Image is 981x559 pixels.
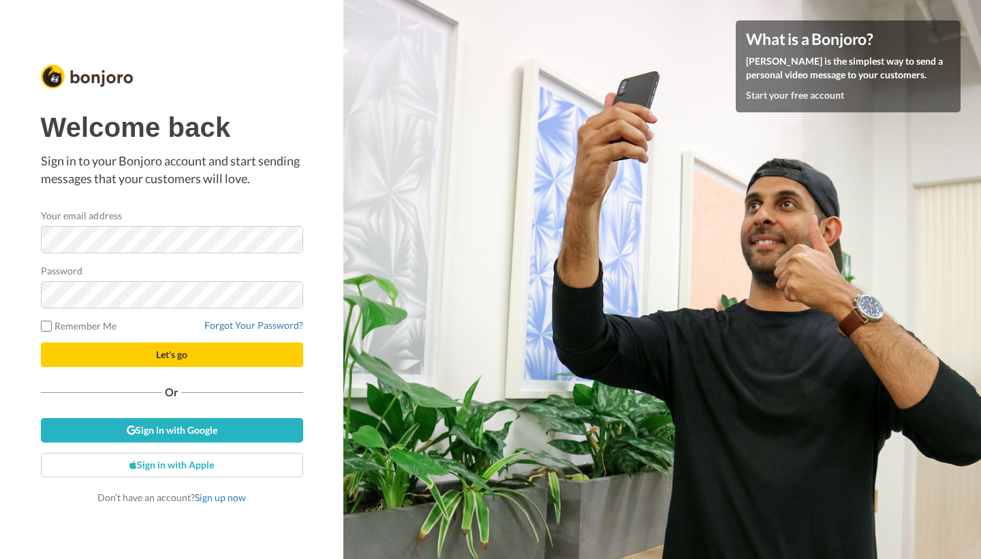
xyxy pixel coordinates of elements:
p: Sign in to your Bonjoro account and start sending messages that your customers will love. [41,153,303,187]
a: Sign in with Apple [41,453,303,477]
span: Or [162,387,181,397]
h1: Welcome back [41,112,303,142]
input: Remember Me [41,321,52,332]
span: Let's go [156,349,187,360]
button: Let's go [41,342,303,367]
label: Remember Me [41,319,117,333]
label: Your email address [41,208,122,223]
a: Sign up now [195,492,246,503]
label: Password [41,263,83,278]
span: Don’t have an account? [97,492,246,503]
h4: What is a Bonjoro? [746,31,950,48]
p: [PERSON_NAME] is the simplest way to send a personal video message to your customers. [746,54,950,82]
a: Sign in with Google [41,418,303,443]
a: Start your free account [746,89,844,101]
a: Forgot Your Password? [204,319,303,331]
